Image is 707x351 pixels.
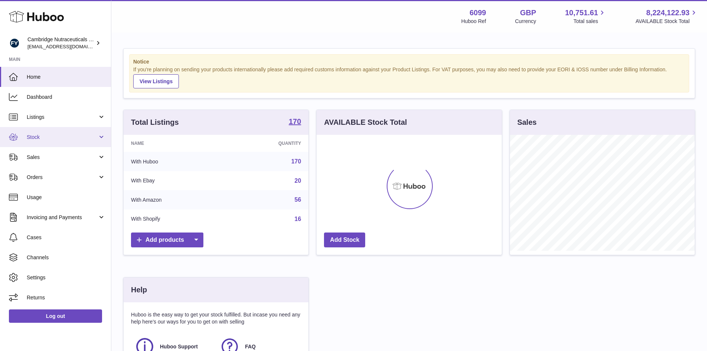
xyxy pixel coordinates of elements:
div: Cambridge Nutraceuticals Ltd [27,36,94,50]
span: Cases [27,234,105,241]
span: Home [27,74,105,81]
div: Currency [515,18,536,25]
a: Log out [9,309,102,323]
h3: AVAILABLE Stock Total [324,117,407,127]
h3: Sales [517,117,537,127]
th: Quantity [225,135,309,152]
span: Listings [27,114,98,121]
span: Orders [27,174,98,181]
span: Huboo Support [160,343,198,350]
strong: GBP [520,8,536,18]
p: Huboo is the easy way to get your stock fulfilled. But incase you need any help here's our ways f... [131,311,301,325]
a: Add Stock [324,233,365,248]
strong: Notice [133,58,685,65]
div: If you're planning on sending your products internationally please add required customs informati... [133,66,685,88]
span: Dashboard [27,94,105,101]
div: Huboo Ref [461,18,486,25]
th: Name [124,135,225,152]
span: Sales [27,154,98,161]
span: [EMAIL_ADDRESS][DOMAIN_NAME] [27,43,109,49]
span: Channels [27,254,105,261]
span: Returns [27,294,105,301]
td: With Huboo [124,152,225,171]
h3: Help [131,285,147,295]
a: 56 [295,196,301,203]
span: Total sales [573,18,606,25]
span: 8,224,122.93 [646,8,690,18]
a: 8,224,122.93 AVAILABLE Stock Total [635,8,698,25]
a: 10,751.61 Total sales [565,8,606,25]
a: 20 [295,178,301,184]
a: Add products [131,233,203,248]
span: FAQ [245,343,256,350]
span: 10,751.61 [565,8,598,18]
a: 170 [289,118,301,127]
a: View Listings [133,74,179,88]
strong: 170 [289,118,301,125]
span: Usage [27,194,105,201]
span: Settings [27,274,105,281]
h3: Total Listings [131,117,179,127]
strong: 6099 [469,8,486,18]
td: With Ebay [124,171,225,191]
a: 170 [291,158,301,165]
td: With Shopify [124,209,225,229]
span: Invoicing and Payments [27,214,98,221]
span: Stock [27,134,98,141]
img: huboo@camnutra.com [9,38,20,49]
a: 16 [295,216,301,222]
td: With Amazon [124,190,225,209]
span: AVAILABLE Stock Total [635,18,698,25]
